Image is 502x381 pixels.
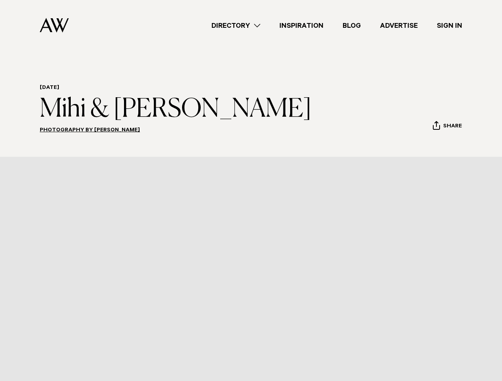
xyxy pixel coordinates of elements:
span: Share [443,123,462,131]
a: Directory [202,20,270,31]
a: Sign In [427,20,472,31]
a: Blog [333,20,370,31]
a: Photography by [PERSON_NAME] [40,127,140,134]
a: Inspiration [270,20,333,31]
h1: Mihi & [PERSON_NAME] [40,95,312,124]
img: Auckland Weddings Logo [40,18,69,33]
h6: [DATE] [40,85,312,92]
button: Share [432,121,462,133]
a: Advertise [370,20,427,31]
